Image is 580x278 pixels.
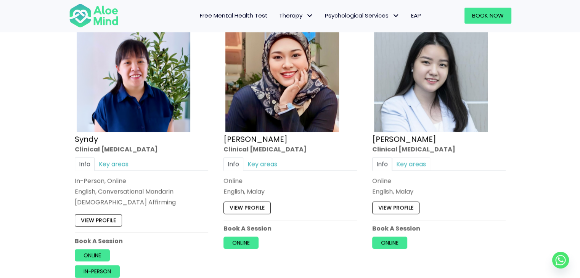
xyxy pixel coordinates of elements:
[372,224,506,233] p: Book A Session
[75,187,208,196] p: English, Conversational Mandarin
[223,224,357,233] p: Book A Session
[392,157,430,171] a: Key areas
[374,18,488,132] img: Yen Li Clinical Psychologist
[75,134,98,144] a: Syndy
[223,134,288,144] a: [PERSON_NAME]
[75,176,208,185] div: In-Person, Online
[223,176,357,185] div: Online
[372,187,506,196] p: English, Malay
[223,236,259,249] a: Online
[372,236,407,249] a: Online
[225,18,339,132] img: Yasmin Clinical Psychologist
[77,18,190,132] img: Syndy
[194,8,273,24] a: Free Mental Health Test
[243,157,281,171] a: Key areas
[223,157,243,171] a: Info
[552,252,569,268] a: Whatsapp
[279,11,313,19] span: Therapy
[325,11,400,19] span: Psychological Services
[223,145,357,153] div: Clinical [MEDICAL_DATA]
[472,11,504,19] span: Book Now
[319,8,405,24] a: Psychological ServicesPsychological Services: submenu
[372,134,436,144] a: [PERSON_NAME]
[95,157,133,171] a: Key areas
[75,265,120,278] a: In-person
[129,8,427,24] nav: Menu
[372,202,419,214] a: View profile
[75,214,122,227] a: View profile
[372,145,506,153] div: Clinical [MEDICAL_DATA]
[75,145,208,153] div: Clinical [MEDICAL_DATA]
[405,8,427,24] a: EAP
[390,10,402,21] span: Psychological Services: submenu
[75,236,208,245] p: Book A Session
[75,198,208,207] div: [DEMOGRAPHIC_DATA] Affirming
[75,157,95,171] a: Info
[372,176,506,185] div: Online
[304,10,315,21] span: Therapy: submenu
[464,8,511,24] a: Book Now
[75,249,110,261] a: Online
[273,8,319,24] a: TherapyTherapy: submenu
[372,157,392,171] a: Info
[200,11,268,19] span: Free Mental Health Test
[411,11,421,19] span: EAP
[223,187,357,196] p: English, Malay
[223,202,271,214] a: View profile
[69,3,119,28] img: Aloe mind Logo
